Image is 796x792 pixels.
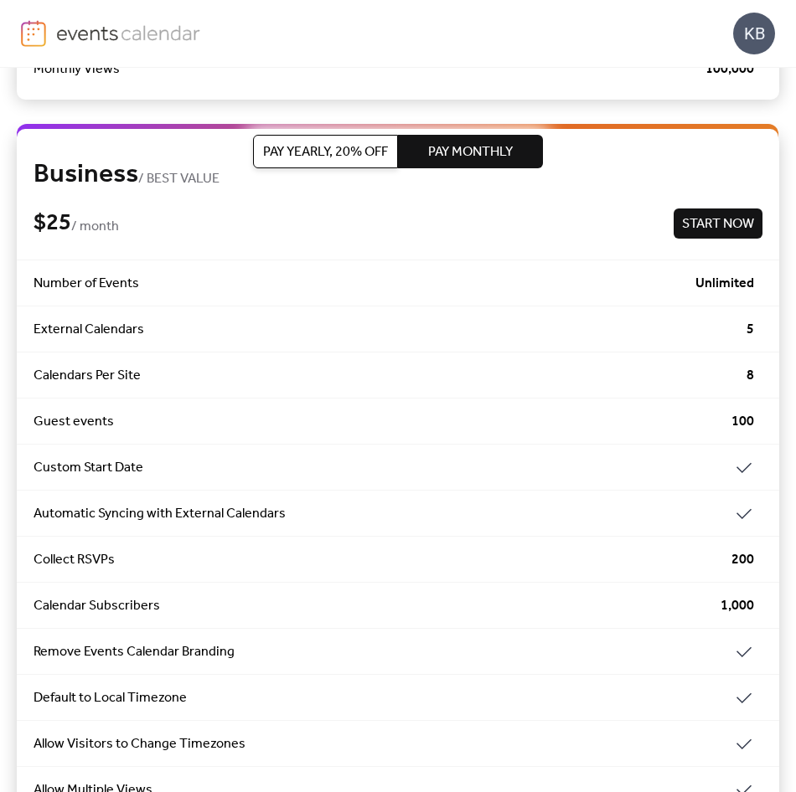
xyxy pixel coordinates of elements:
button: Pay Yearly, 20% off [253,135,398,168]
span: External Calendars [34,320,747,340]
span: 100,000 [706,59,754,80]
span: Default to Local Timezone [34,688,734,708]
span: Remove Events Calendar Branding [34,642,734,662]
div: KB [733,13,775,54]
span: Monthly Views [34,59,706,80]
span: Custom Start Date [34,458,734,478]
span: Unlimited [695,274,754,294]
span: 200 [731,550,754,570]
button: Pay Monthly [398,135,543,168]
div: Business [34,158,762,192]
span: Pay Yearly, 20% off [263,142,388,162]
span: Calendars Per Site [34,366,747,386]
span: Calendar Subscribers [34,596,721,616]
span: 100 [731,412,754,432]
span: 5 [747,320,754,340]
span: Automatic Syncing with External Calendars [34,504,734,524]
span: Guest events [34,412,731,432]
span: 1,000 [721,596,754,616]
span: Number of Events [34,274,695,294]
span: / month [71,217,119,237]
img: logo [21,20,46,47]
span: Start Now [682,214,754,234]
span: Collect RSVPs [34,550,731,570]
span: Pay Monthly [428,142,513,162]
span: 8 [747,366,754,386]
img: logo-type [56,20,201,45]
button: Start Now [674,208,762,239]
div: $ 25 [34,208,674,239]
span: Allow Visitors to Change Timezones [34,734,734,754]
span: / BEST VALUE [138,169,220,189]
